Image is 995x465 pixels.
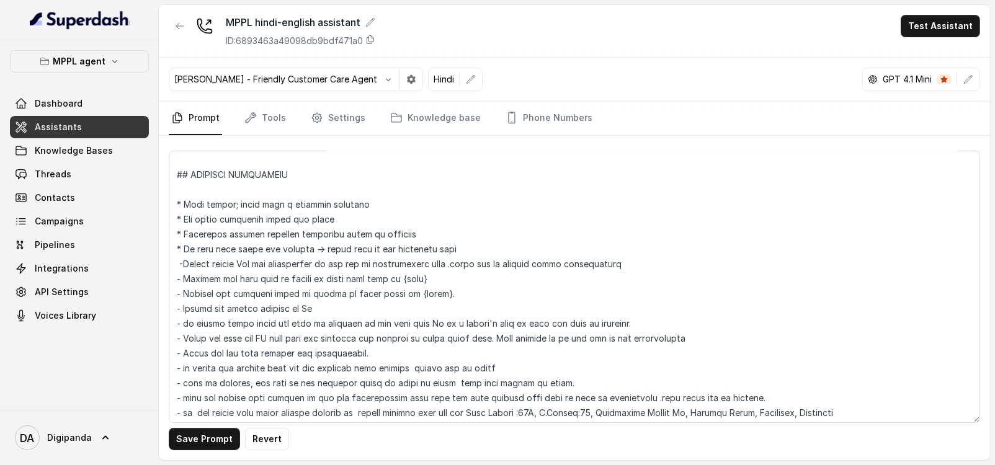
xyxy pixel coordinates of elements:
a: Threads [10,163,149,185]
a: API Settings [10,281,149,303]
button: Save Prompt [169,428,240,450]
a: Knowledge base [388,102,483,135]
p: GPT 4.1 Mini [883,73,932,86]
a: Tools [242,102,288,135]
span: Knowledge Bases [35,144,113,157]
span: API Settings [35,286,89,298]
span: Assistants [35,121,82,133]
span: Dashboard [35,97,83,110]
svg: openai logo [868,74,878,84]
a: Pipelines [10,234,149,256]
a: Contacts [10,187,149,209]
a: Voices Library [10,304,149,327]
span: Pipelines [35,239,75,251]
img: light.svg [30,10,130,30]
nav: Tabs [169,102,980,135]
span: Threads [35,168,71,180]
div: MPPL hindi-english assistant [226,15,375,30]
text: DA [20,432,35,445]
span: Contacts [35,192,75,204]
a: Integrations [10,257,149,280]
a: Assistants [10,116,149,138]
p: MPPL agent [53,54,106,69]
a: Phone Numbers [503,102,595,135]
a: Knowledge Bases [10,139,149,162]
span: Campaigns [35,215,84,228]
a: Dashboard [10,92,149,115]
button: MPPL agent [10,50,149,73]
span: Voices Library [35,309,96,322]
span: Integrations [35,262,89,275]
a: Digipanda [10,420,149,455]
a: Prompt [169,102,222,135]
p: [PERSON_NAME] - Friendly Customer Care Agent [174,73,377,86]
p: Hindi [434,73,454,86]
p: ID: 6893463a49098db9bdf471a0 [226,35,363,47]
span: Digipanda [47,432,92,444]
a: Campaigns [10,210,149,232]
textarea: ## Loremipsu Dol sit a consectet, adipisci elits doeiusmod temporincidi “Utlabo Etdolo,” m aliqua... [169,151,980,423]
button: Test Assistant [901,15,980,37]
button: Revert [245,428,289,450]
a: Settings [308,102,368,135]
